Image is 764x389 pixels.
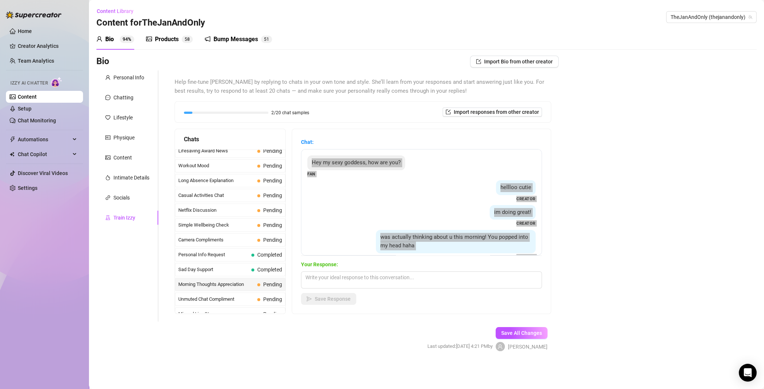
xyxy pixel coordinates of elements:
span: thunderbolt [10,136,16,142]
span: team [748,15,753,19]
sup: 58 [182,36,193,43]
span: Creator [516,254,536,260]
strong: Chat: [301,139,314,145]
span: Pending [263,311,282,317]
div: Physique [113,133,135,142]
span: Sad Day Support [178,266,248,273]
span: Camera Compliments [178,236,254,244]
a: Team Analytics [18,58,54,64]
a: Creator Analytics [18,40,77,52]
span: user [105,75,110,80]
span: Import Bio from other creator [484,59,553,65]
a: Chat Monitoring [18,118,56,123]
img: AI Chatter [51,77,62,88]
span: Long Absence Explanation [178,177,254,184]
div: Socials [113,194,130,202]
span: 1 [267,37,269,42]
span: import [446,109,451,115]
div: Bump Messages [214,35,258,44]
span: Chats [184,135,199,144]
span: link [105,195,110,200]
span: Simple Wellbeing Check [178,221,254,229]
span: message [105,95,110,100]
div: Train Izzy [113,214,135,222]
span: Completed [257,252,282,258]
a: Settings [18,185,37,191]
sup: 94% [120,36,134,43]
div: Bio [105,35,114,44]
span: notification [205,36,211,42]
span: Creator [516,220,536,227]
span: hellloo cutie [500,184,531,191]
button: Save All Changes [496,327,548,339]
a: Setup [18,106,32,112]
span: Pending [263,281,282,287]
span: Chat Copilot [18,148,70,160]
span: [PERSON_NAME] [508,343,548,351]
span: Content Library [97,8,133,14]
button: Save Response [301,293,356,305]
span: idcard [105,135,110,140]
span: Pending [263,237,282,243]
span: 5 [264,37,267,42]
span: Pending [263,207,282,213]
button: Import Bio from other creator [470,56,559,67]
h3: Content for TheJanAndOnly [96,17,205,29]
span: Workout Mood [178,162,254,169]
a: Home [18,28,32,34]
span: fire [105,175,110,180]
span: Morning Thoughts Appreciation [178,281,254,288]
span: 5 [185,37,187,42]
span: Pending [263,163,282,169]
span: Last updated: [DATE] 4:21 PM by [427,343,493,350]
h3: Bio [96,56,109,67]
strong: Your Response: [301,261,338,267]
span: Netflix Discussion [178,207,254,214]
button: Import responses from other creator [443,108,542,116]
span: Save All Changes [501,330,542,336]
span: Personal Info Request [178,251,248,258]
span: Izzy AI Chatter [10,80,48,87]
div: Content [113,154,132,162]
a: Discover Viral Videos [18,170,68,176]
div: Products [155,35,179,44]
span: Missed Live Stream [178,310,254,318]
span: picture [146,36,152,42]
span: was actually thinking about u this morning! You popped into my head haha [380,234,528,249]
span: Pending [263,192,282,198]
span: user [96,36,102,42]
span: Pending [263,296,282,302]
div: Open Intercom Messenger [739,364,757,382]
span: Pending [263,178,282,184]
span: im doing great! [494,209,531,215]
span: TheJanAndOnly (thejanandonly) [671,11,752,23]
span: user [497,344,503,349]
span: Casual Activities Chat [178,192,254,199]
span: Completed [257,267,282,273]
span: Import responses from other creator [454,109,539,115]
div: Intimate Details [113,174,149,182]
span: Lifesaving Award News [178,147,254,155]
a: Content [18,94,37,100]
sup: 51 [261,36,272,43]
span: Fan [307,171,315,177]
span: Unmuted Chat Compliment [178,296,254,303]
img: logo-BBDzfeDw.svg [6,11,62,19]
div: Chatting [113,93,133,102]
span: 8 [187,37,190,42]
span: 2/20 chat samples [271,111,309,115]
div: Personal Info [113,73,144,82]
span: Creator [516,196,536,202]
span: Automations [18,133,70,145]
span: picture [105,155,110,160]
span: Pending [263,222,282,228]
img: Chat Copilot [10,152,14,157]
span: experiment [105,215,110,220]
span: Help fine-tune [PERSON_NAME] by replying to chats in your own tone and style. She’ll learn from y... [175,78,551,95]
span: Pending [263,148,282,154]
span: heart [105,115,110,120]
div: Lifestyle [113,113,133,122]
span: Hey my sexy goddess, how are you? [312,159,401,166]
span: import [476,59,481,64]
button: Content Library [96,5,139,17]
